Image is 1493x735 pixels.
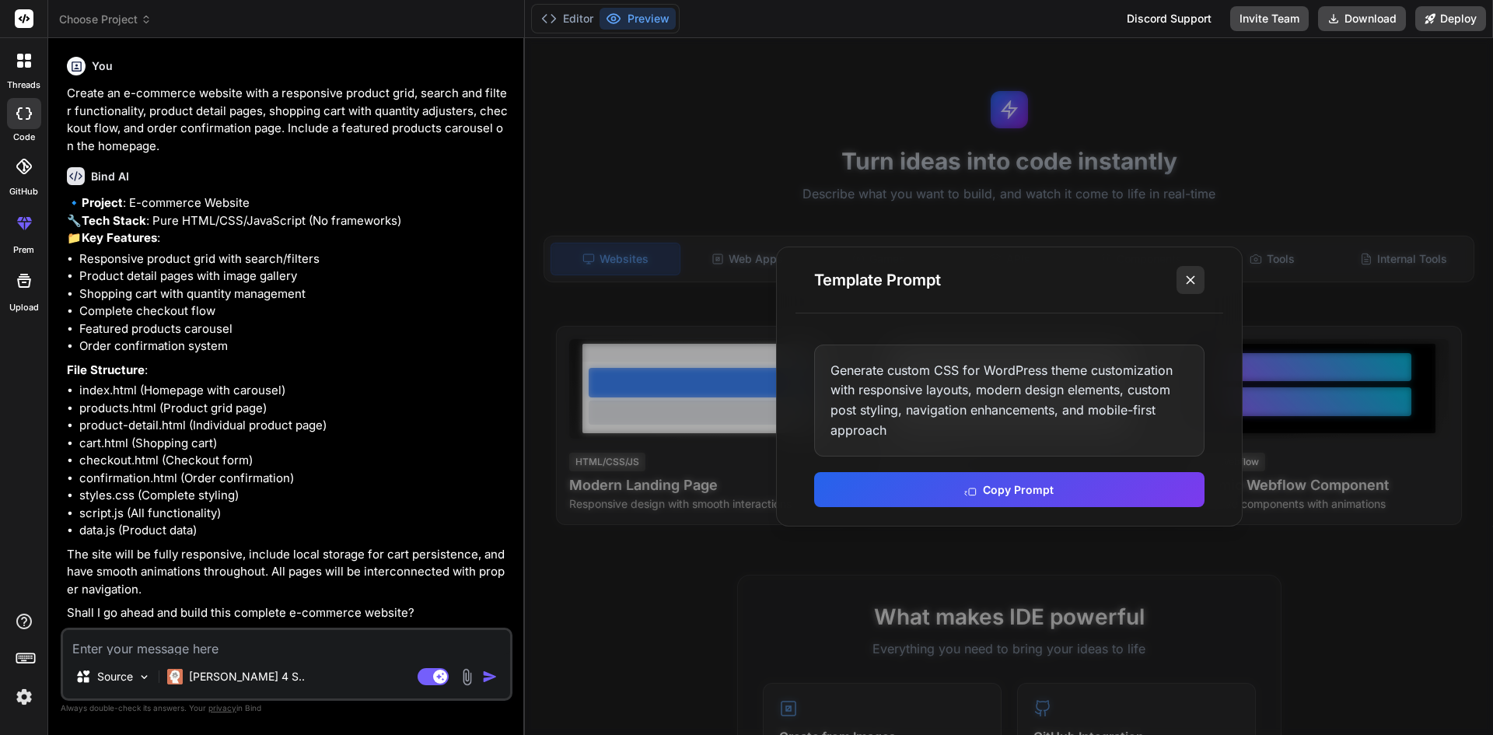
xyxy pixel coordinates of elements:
[7,79,40,92] label: threads
[814,472,1205,507] button: Copy Prompt
[79,268,509,285] li: Product detail pages with image gallery
[600,8,676,30] button: Preview
[79,303,509,320] li: Complete checkout flow
[79,505,509,523] li: script.js (All functionality)
[1117,6,1221,31] div: Discord Support
[535,8,600,30] button: Editor
[67,362,509,380] p: :
[13,243,34,257] label: prem
[1415,6,1486,31] button: Deploy
[814,345,1205,457] div: Generate custom CSS for WordPress theme customization with responsive layouts, modern design elem...
[167,669,183,684] img: Claude 4 Sonnet
[1318,6,1406,31] button: Download
[79,522,509,540] li: data.js (Product data)
[13,131,35,144] label: code
[67,194,509,247] p: 🔹 : E-commerce Website 🔧 : Pure HTML/CSS/JavaScript (No frameworks) 📁 :
[82,195,123,210] strong: Project
[79,470,509,488] li: confirmation.html (Order confirmation)
[79,452,509,470] li: checkout.html (Checkout form)
[138,670,151,684] img: Pick Models
[92,58,113,74] h6: You
[9,185,38,198] label: GitHub
[82,230,157,245] strong: Key Features
[79,338,509,355] li: Order confirmation system
[79,285,509,303] li: Shopping cart with quantity management
[814,269,941,291] h3: Template Prompt
[11,684,37,710] img: settings
[79,320,509,338] li: Featured products carousel
[79,417,509,435] li: product-detail.html (Individual product page)
[458,668,476,686] img: attachment
[67,362,145,377] strong: File Structure
[79,400,509,418] li: products.html (Product grid page)
[79,435,509,453] li: cart.html (Shopping cart)
[79,250,509,268] li: Responsive product grid with search/filters
[79,382,509,400] li: index.html (Homepage with carousel)
[97,669,133,684] p: Source
[482,669,498,684] img: icon
[59,12,152,27] span: Choose Project
[91,169,129,184] h6: Bind AI
[61,701,512,716] p: Always double-check its answers. Your in Bind
[189,669,305,684] p: [PERSON_NAME] 4 S..
[67,546,509,599] p: The site will be fully responsive, include local storage for cart persistence, and have smooth an...
[208,703,236,712] span: privacy
[9,301,39,314] label: Upload
[67,604,509,622] p: Shall I go ahead and build this complete e-commerce website?
[67,85,509,155] p: Create an e-commerce website with a responsive product grid, search and filter functionality, pro...
[1230,6,1309,31] button: Invite Team
[79,487,509,505] li: styles.css (Complete styling)
[82,213,146,228] strong: Tech Stack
